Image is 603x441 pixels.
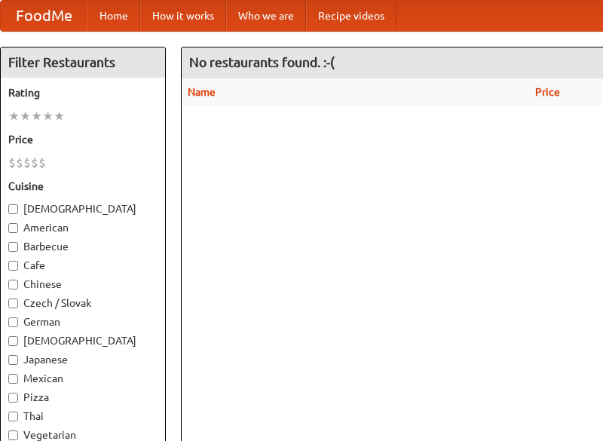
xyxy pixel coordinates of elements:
li: ★ [31,108,42,124]
label: Pizza [8,390,158,405]
a: Price [535,86,560,98]
input: Thai [8,412,18,421]
input: [DEMOGRAPHIC_DATA] [8,204,18,214]
h5: Price [8,132,158,147]
label: Barbecue [8,239,158,254]
label: American [8,220,158,235]
h5: Rating [8,85,158,100]
input: Barbecue [8,242,18,252]
li: $ [31,155,38,171]
input: Pizza [8,393,18,403]
a: How it works [140,1,226,31]
input: German [8,317,18,327]
a: Recipe videos [306,1,396,31]
label: Cafe [8,258,158,273]
label: German [8,314,158,329]
label: [DEMOGRAPHIC_DATA] [8,201,158,216]
li: $ [23,155,31,171]
input: Japanese [8,355,18,365]
a: FoodMe [1,1,87,31]
input: Mexican [8,374,18,384]
label: Mexican [8,371,158,386]
a: Home [87,1,140,31]
input: Czech / Slovak [8,299,18,308]
input: [DEMOGRAPHIC_DATA] [8,336,18,346]
input: American [8,223,18,233]
li: ★ [8,108,20,124]
li: $ [16,155,23,171]
label: Japanese [8,352,158,367]
label: [DEMOGRAPHIC_DATA] [8,333,158,348]
li: $ [8,155,16,171]
h4: Filter Restaurants [1,47,165,78]
label: Thai [8,409,158,424]
h5: Cuisine [8,179,158,194]
li: ★ [54,108,65,124]
li: $ [38,155,46,171]
label: Chinese [8,277,158,292]
input: Chinese [8,280,18,289]
input: Cafe [8,261,18,271]
a: Who we are [226,1,306,31]
li: ★ [42,108,54,124]
label: Czech / Slovak [8,296,158,311]
ng-pluralize: No restaurants found. :-( [189,55,335,69]
li: ★ [20,108,31,124]
input: Vegetarian [8,430,18,440]
a: Name [188,86,216,98]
